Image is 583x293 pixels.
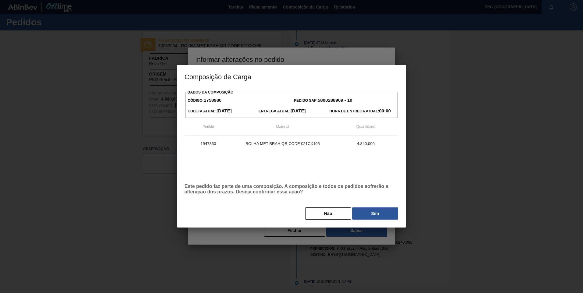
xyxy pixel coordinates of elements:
td: 4.840,000 [333,136,399,151]
span: Entrega Atual: [259,109,306,113]
button: Não [305,207,351,220]
span: Pedido [202,125,214,129]
span: Material [276,125,289,129]
p: Este pedido faz parte de uma composição. A composição e todos os pedidos sofrerão a alteração dos... [184,184,399,195]
strong: [DATE] [216,108,232,113]
label: Dados da Composição [188,90,233,94]
strong: [DATE] [291,108,306,113]
strong: 1758980 [204,97,221,103]
button: Sim [352,207,398,220]
span: Hora de Entrega Atual: [329,109,391,113]
span: Código: [188,98,222,103]
strong: 5800288909 - 10 [318,97,352,103]
span: Coleta Atual: [188,109,232,113]
h3: Composição de Carga [177,65,406,88]
span: Quantidade [356,125,375,129]
td: 1947850 [184,136,232,151]
span: Pedido SAP: [294,98,352,103]
strong: 00:00 [379,108,391,113]
td: ROLHA MET BRAH QR CODE 021CX105 [232,136,333,151]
